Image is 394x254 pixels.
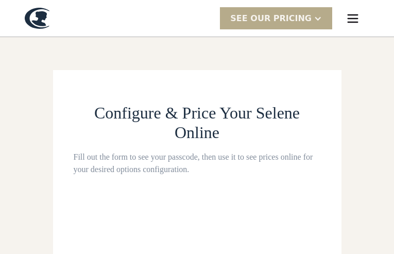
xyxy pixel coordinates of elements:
[74,151,321,176] div: Fill out the form to see your passcode, then use it to see prices online for your desired options...
[25,8,49,29] a: home
[220,7,332,29] div: SEE Our Pricing
[94,104,300,142] span: Configure & Price Your Selene Online
[230,12,312,25] div: SEE Our Pricing
[336,2,369,35] div: menu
